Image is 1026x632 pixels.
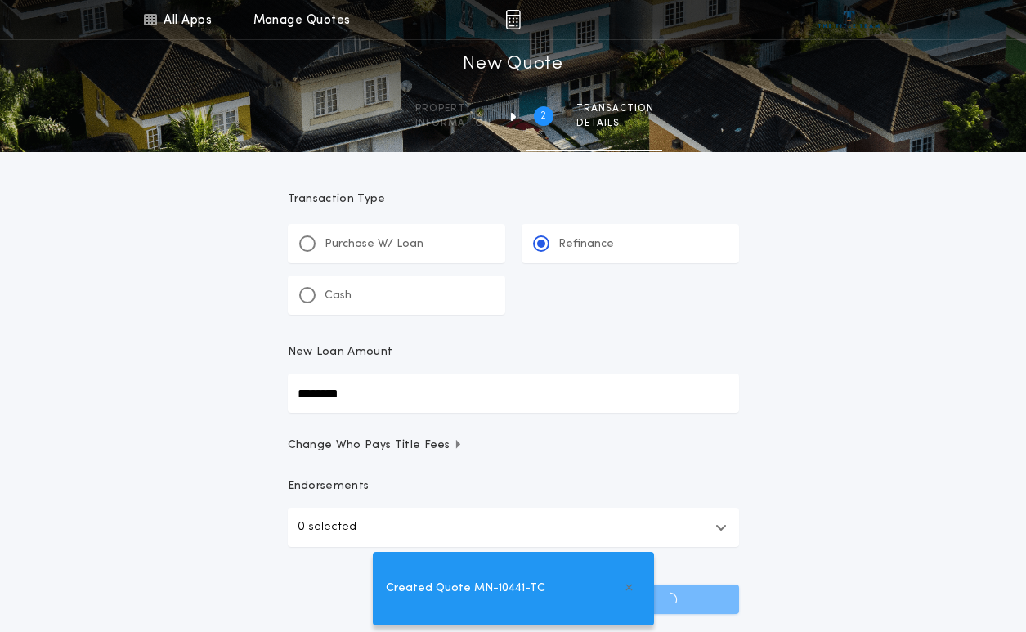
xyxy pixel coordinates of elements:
p: Purchase W/ Loan [325,236,423,253]
span: Property [415,102,491,115]
p: Transaction Type [288,191,739,208]
span: information [415,117,491,130]
p: New Loan Amount [288,344,393,361]
p: Refinance [558,236,614,253]
span: Created Quote MN-10441-TC [386,580,545,598]
h2: 2 [540,110,546,123]
span: Change Who Pays Title Fees [288,437,464,454]
p: Endorsements [288,478,739,495]
input: New Loan Amount [288,374,739,413]
h1: New Quote [463,52,562,78]
button: 0 selected [288,508,739,547]
span: details [576,117,654,130]
button: Change Who Pays Title Fees [288,437,739,454]
img: img [505,10,521,29]
p: Cash [325,288,352,304]
img: vs-icon [818,11,880,28]
span: Transaction [576,102,654,115]
p: 0 selected [298,518,356,537]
